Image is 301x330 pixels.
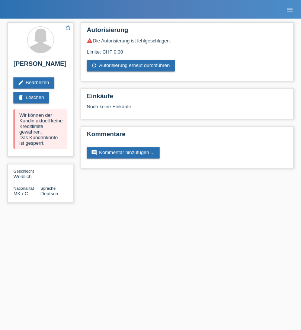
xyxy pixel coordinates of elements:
div: Wir können der Kundin aktuell keine Kreditlimite gewähren. Das Kundenkonto ist gesperrt. [13,109,67,149]
span: Mazedonien / C / 23.04.1969 [13,191,28,196]
h2: Einkäufe [87,93,288,104]
span: Deutsch [41,191,58,196]
span: Geschlecht [13,169,34,173]
a: commentKommentar hinzufügen ... [87,147,160,158]
h2: Autorisierung [87,26,288,38]
div: Die Autorisierung ist fehlgeschlagen. [87,38,288,44]
i: star_border [65,24,71,31]
h2: [PERSON_NAME] [13,60,67,71]
a: menu [282,7,297,12]
a: star_border [65,24,71,32]
i: delete [18,94,24,100]
h2: Kommentare [87,131,288,142]
span: Nationalität [13,186,34,190]
i: refresh [91,63,97,68]
i: comment [91,150,97,156]
i: menu [286,6,294,13]
a: deleteLöschen [13,92,49,103]
span: Sprache [41,186,56,190]
i: edit [18,80,24,86]
div: Limite: CHF 0.00 [87,44,288,55]
a: editBearbeiten [13,77,54,89]
div: Noch keine Einkäufe [87,104,288,115]
div: Weiblich [13,168,41,179]
a: refreshAutorisierung erneut durchführen [87,60,175,71]
i: warning [87,38,93,44]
